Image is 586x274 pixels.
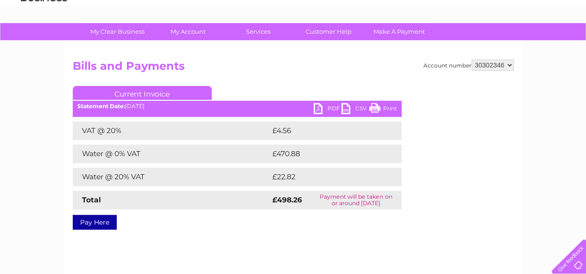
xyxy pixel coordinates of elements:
a: CSV [341,103,369,116]
td: Water @ 0% VAT [73,145,270,163]
strong: Total [82,195,101,204]
a: Contact [524,39,547,46]
a: Log out [555,39,577,46]
a: Pay Here [73,215,117,230]
a: Water [423,39,441,46]
td: Payment will be taken on or around [DATE] [310,191,401,209]
a: Energy [446,39,466,46]
a: Telecoms [472,39,500,46]
h2: Bills and Payments [73,60,514,77]
a: Blog [505,39,519,46]
div: Clear Business is a trading name of Verastar Limited (registered in [GEOGRAPHIC_DATA] No. 3667643... [75,5,512,45]
td: Water @ 20% VAT [73,168,270,186]
img: logo.png [20,24,68,52]
strong: £498.26 [272,195,302,204]
b: Statement Date: [77,103,125,110]
td: £4.56 [270,122,380,140]
td: £22.82 [270,168,383,186]
a: PDF [314,103,341,116]
a: Services [220,23,296,40]
div: [DATE] [73,103,402,110]
div: Account number [423,60,514,71]
a: Customer Help [290,23,367,40]
a: Make A Payment [361,23,437,40]
a: 0333 014 3131 [411,5,475,16]
a: Current Invoice [73,86,212,100]
td: £470.88 [270,145,385,163]
a: Print [369,103,397,116]
a: My Account [150,23,226,40]
td: VAT @ 20% [73,122,270,140]
a: My Clear Business [79,23,156,40]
